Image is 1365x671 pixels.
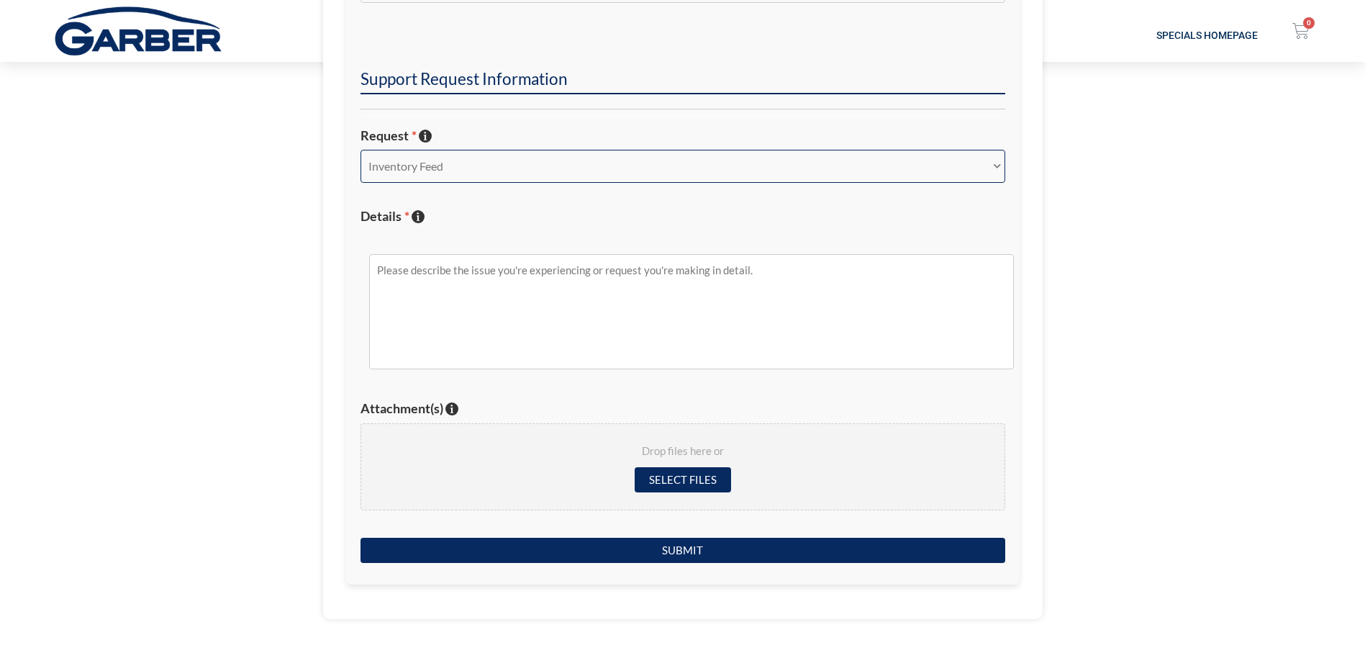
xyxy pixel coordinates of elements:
span: Details [360,208,409,224]
span: Request [360,127,417,143]
input: Select files [635,467,731,492]
h2: Support Request Information [360,68,1005,94]
span: Drop files here or [378,441,987,461]
span: Attachment(s) [360,400,443,416]
input: Submit [360,538,1005,563]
